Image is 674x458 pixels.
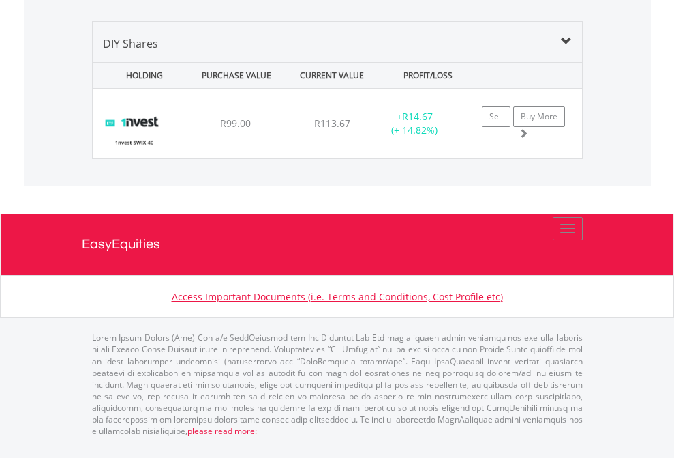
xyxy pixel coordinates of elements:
div: PURCHASE VALUE [190,63,283,88]
p: Lorem Ipsum Dolors (Ame) Con a/e SeddOeiusmod tem InciDiduntut Lab Etd mag aliquaen admin veniamq... [92,332,583,437]
div: HOLDING [94,63,187,88]
a: Access Important Documents (i.e. Terms and Conditions, Cost Profile etc) [172,290,503,303]
span: R14.67 [402,110,433,123]
div: + (+ 14.82%) [372,110,457,137]
span: R113.67 [314,117,350,130]
div: CURRENT VALUE [286,63,378,88]
div: PROFIT/LOSS [382,63,474,88]
a: Sell [482,106,510,127]
a: please read more: [187,425,257,437]
img: EQU.ZA.ETFSWX.png [99,106,168,154]
a: Buy More [513,106,565,127]
span: R99.00 [220,117,251,130]
span: DIY Shares [103,36,158,51]
a: EasyEquities [82,214,593,275]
